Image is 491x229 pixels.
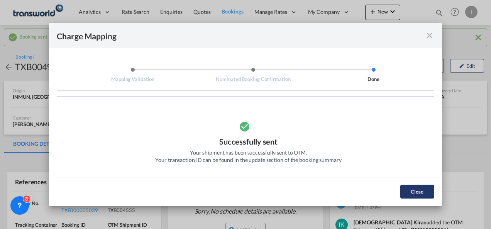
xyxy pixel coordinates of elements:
div: Your transaction ID can be found in the update section of the booking summary [155,156,341,164]
md-icon: icon-checkbox-marked-circle [239,117,258,136]
li: Nominated Booking Confirmation [193,67,313,83]
li: Done [313,67,434,83]
li: Mapping Validation [73,67,193,83]
button: Close [400,185,434,199]
body: Editor, editor2 [8,8,134,16]
div: Successfully sent [219,136,278,149]
md-icon: icon-close fg-AAA8AD cursor [425,31,434,40]
div: Your shipment has been successfully sent to OTM. [190,149,307,157]
md-dialog: Mapping ValidationNominated Booking ... [49,23,442,206]
div: Charge Mapping [57,30,117,40]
